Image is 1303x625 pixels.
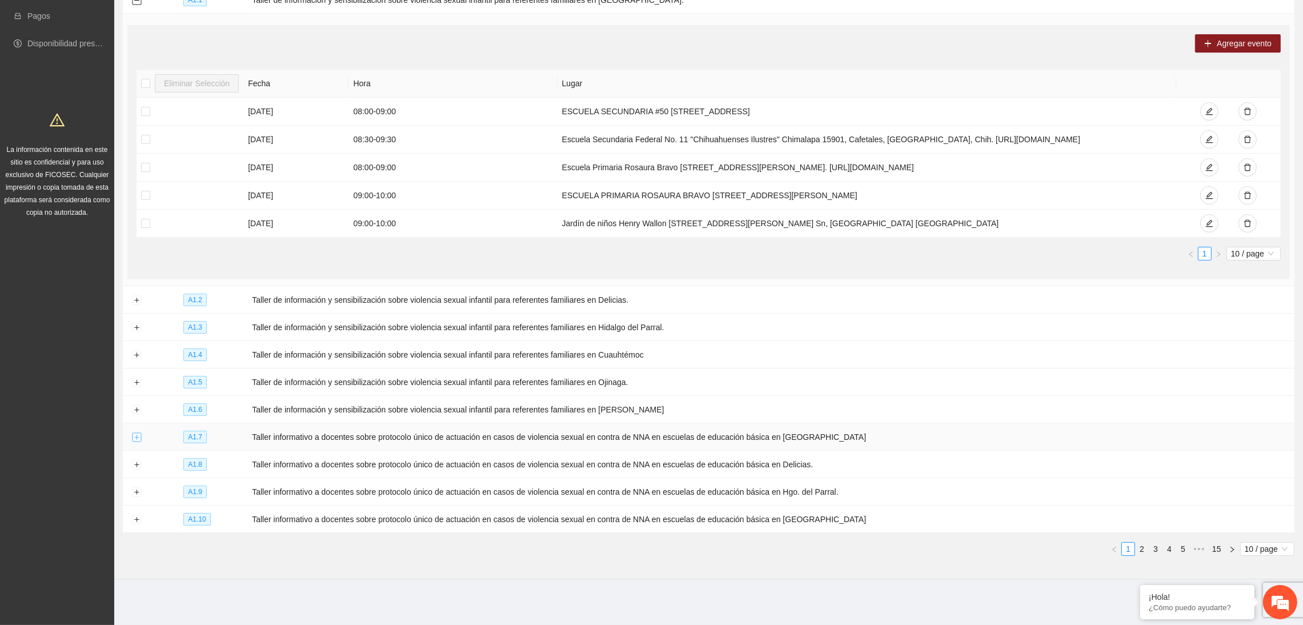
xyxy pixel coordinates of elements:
[132,296,141,305] button: Expand row
[1244,135,1252,145] span: delete
[183,376,207,388] span: A1.5
[1244,191,1252,201] span: delete
[247,341,1294,368] td: Taller de información y sensibilización sobre violencia sexual infantil para referentes familiare...
[558,70,1176,98] th: Lugar
[183,321,207,334] span: A1.3
[1225,542,1239,556] li: Next Page
[1240,542,1294,556] div: Page Size
[132,378,141,387] button: Expand row
[1121,542,1135,556] li: 1
[1225,542,1239,556] button: right
[27,11,50,21] a: Pagos
[558,182,1176,210] td: ESCUELA PRIMARIA ROSAURA BRAVO [STREET_ADDRESS][PERSON_NAME]
[1149,542,1162,556] li: 3
[132,515,141,524] button: Expand row
[348,210,557,238] td: 09:00 - 10:00
[1212,247,1225,261] li: Next Page
[1198,247,1211,260] a: 1
[1244,219,1252,229] span: delete
[132,460,141,470] button: Expand row
[132,351,141,360] button: Expand row
[1226,247,1281,261] div: Page Size
[155,74,239,93] button: Eliminar Selección
[132,406,141,415] button: Expand row
[1195,34,1281,53] button: plusAgregar evento
[1149,543,1162,555] a: 3
[247,506,1294,533] td: Taller informativo a docentes sobre protocolo único de actuación en casos de violencia sexual en ...
[558,98,1176,126] td: ESCUELA SECUNDARIA #50 [STREET_ADDRESS]
[183,458,207,471] span: A1.8
[183,403,207,416] span: A1.6
[247,314,1294,341] td: Taller de información y sensibilización sobre violencia sexual infantil para referentes familiare...
[1245,543,1290,555] span: 10 / page
[59,58,192,73] div: Chatee con nosotros ahora
[1108,542,1121,556] li: Previous Page
[1149,603,1246,612] p: ¿Cómo puedo ayudarte?
[1238,130,1257,149] button: delete
[1190,542,1208,556] span: •••
[558,126,1176,154] td: Escuela Secundaria Federal No. 11 "Chihuahuenses Ilustres" Chimalapa 15901, Cafetales, [GEOGRAPHI...
[1200,186,1218,205] button: edit
[1215,251,1222,258] span: right
[1229,546,1236,553] span: right
[1205,135,1213,145] span: edit
[1184,247,1198,261] button: left
[1176,542,1190,556] li: 5
[183,486,207,498] span: A1.9
[247,478,1294,506] td: Taller informativo a docentes sobre protocolo único de actuación en casos de violencia sexual en ...
[1205,191,1213,201] span: edit
[50,113,65,127] span: warning
[1205,107,1213,117] span: edit
[132,323,141,332] button: Expand row
[1200,158,1218,177] button: edit
[1238,102,1257,121] button: delete
[1205,219,1213,229] span: edit
[6,312,218,352] textarea: Escriba su mensaje y pulse “Intro”
[1108,542,1121,556] button: left
[348,70,557,98] th: Hora
[1177,543,1189,555] a: 5
[1217,37,1272,50] span: Agregar evento
[1212,247,1225,261] button: right
[183,431,207,443] span: A1.7
[348,126,557,154] td: 08:30 - 09:30
[247,396,1294,423] td: Taller de información y sensibilización sobre violencia sexual infantil para referentes familiare...
[1231,247,1276,260] span: 10 / page
[1238,214,1257,233] button: delete
[5,146,110,217] span: La información contenida en este sitio es confidencial y para uso exclusivo de FICOSEC. Cualquier...
[247,423,1294,451] td: Taller informativo a docentes sobre protocolo único de actuación en casos de violencia sexual en ...
[1163,543,1176,555] a: 4
[243,98,348,126] td: [DATE]
[132,433,141,442] button: Expand row
[348,182,557,210] td: 09:00 - 10:00
[1184,247,1198,261] li: Previous Page
[1190,542,1208,556] li: Next 5 Pages
[1208,542,1225,556] li: 15
[183,294,207,306] span: A1.2
[1200,214,1218,233] button: edit
[1188,251,1194,258] span: left
[1162,542,1176,556] li: 4
[243,210,348,238] td: [DATE]
[183,348,207,361] span: A1.4
[247,286,1294,314] td: Taller de información y sensibilización sobre violencia sexual infantil para referentes familiare...
[1244,163,1252,173] span: delete
[1136,543,1148,555] a: 2
[1200,102,1218,121] button: edit
[243,182,348,210] td: [DATE]
[1149,592,1246,602] div: ¡Hola!
[1111,546,1118,553] span: left
[247,451,1294,478] td: Taller informativo a docentes sobre protocolo único de actuación en casos de violencia sexual en ...
[1122,543,1134,555] a: 1
[247,368,1294,396] td: Taller de información y sensibilización sobre violencia sexual infantil para referentes familiare...
[183,513,210,526] span: A1.10
[558,154,1176,182] td: Escuela Primaria Rosaura Bravo [STREET_ADDRESS][PERSON_NAME]. [URL][DOMAIN_NAME]
[1200,130,1218,149] button: edit
[132,488,141,497] button: Expand row
[1244,107,1252,117] span: delete
[1135,542,1149,556] li: 2
[27,39,125,48] a: Disponibilidad presupuestal
[1209,543,1225,555] a: 15
[243,70,348,98] th: Fecha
